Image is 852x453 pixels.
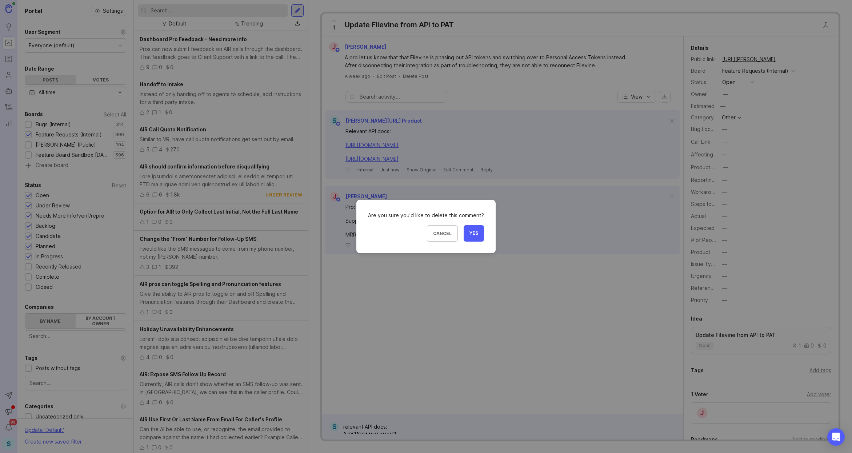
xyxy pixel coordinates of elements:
[827,428,845,446] div: Open Intercom Messenger
[368,211,484,219] div: Are you sure you'd like to delete this comment?
[427,225,458,242] button: Cancel
[469,230,478,237] span: Yes
[464,225,484,242] button: Yes
[433,231,452,236] span: Cancel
